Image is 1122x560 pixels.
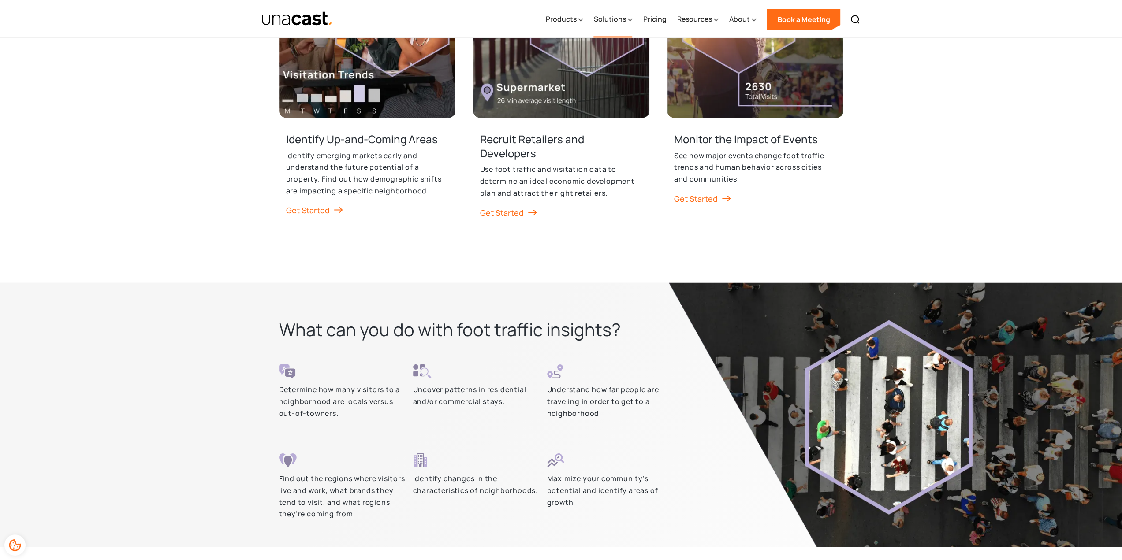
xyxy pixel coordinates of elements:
[729,14,749,24] div: About
[767,9,840,30] a: Book a Meeting
[547,383,674,419] p: Understand how far people are traveling in order to get to a neighborhood.
[413,383,540,407] p: Uncover patterns in residential and/or commercial stays.
[4,534,26,556] div: Cookie Preferences
[593,14,626,24] div: Solutions
[545,14,576,24] div: Products
[729,1,756,37] div: About
[261,11,333,26] a: home
[480,163,642,198] p: Use foot traffic and visitation data to determine an ideal economic development plan and attract ...
[593,1,632,37] div: Solutions
[547,472,674,508] p: Maximize your community’s potential and identify areas of growth
[674,132,822,146] h3: Monitor the Impact of Events
[643,1,666,37] a: Pricing
[480,132,642,160] h3: Recruit Retailers and Developers
[279,318,674,357] h2: What can you do with foot traffic insights?
[261,11,333,26] img: Unacast text logo
[279,383,406,419] p: Determine how many visitors to a neighborhood are locals versus out-of-towners.
[286,132,442,146] h3: Identify Up-and-Coming Areas
[545,1,583,37] div: Products
[286,149,448,197] p: Identify emerging markets early and understand the future potential of a property. Find out how d...
[286,203,343,216] a: Get Started
[480,206,537,219] a: Get Started
[677,1,718,37] div: Resources
[850,14,861,25] img: Search icon
[674,192,731,205] a: Get Started
[674,149,836,185] p: See how major events change foot traffic trends and human behavior across cities and communities.
[279,472,406,519] p: Find out the regions where visitors live and work, what brands they tend to visit, and what regio...
[413,472,540,496] p: Identify changes in the characteristics of neighborhoods.
[677,14,712,24] div: Resources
